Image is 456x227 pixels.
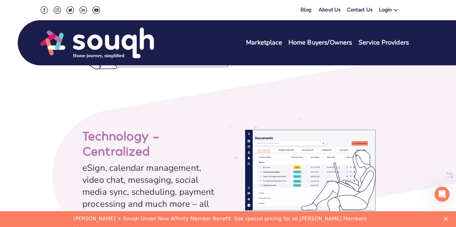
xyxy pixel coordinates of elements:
img: Facebook Social Icon [41,6,48,14]
div: eSign, calendar management, video chat, messaging, social media sync, scheduling, payment process... [82,162,218,222]
img: Twitter Social Icon [66,6,74,14]
iframe: Intercom live chat [434,187,450,202]
img: Instagram Social Icon [54,6,61,14]
div: Technology – [82,128,159,143]
a: Home Buyers/Owners [288,38,352,47]
div: Centralized [82,143,150,158]
img: Youtube Social Icon [92,6,100,14]
a: Contact Us [347,6,373,15]
div: [PERSON_NAME] + Souqh Unveil New Affinity Member Benefit. See special pricing for all [PERSON_NAM... [73,4,367,11]
div: Close [444,6,450,9]
div: Login [379,6,392,15]
a: About Us [319,6,341,15]
a: Marketplace [246,38,282,47]
a: Service Providers [358,38,409,47]
img: LinkedIn Social Icon [79,6,87,14]
img: Souqh Logo [41,27,154,59]
a: Blog [301,6,312,13]
a: here [73,15,86,21]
